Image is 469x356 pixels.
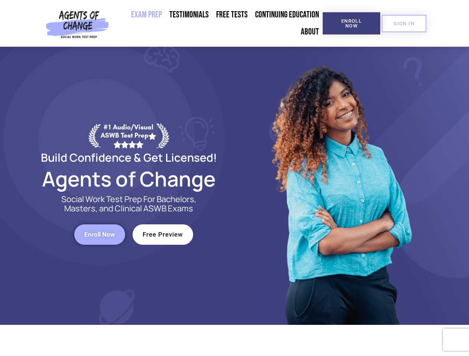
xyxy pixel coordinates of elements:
a: Free Tests [212,6,251,23]
a: Continuing Education [251,6,323,23]
a: About [297,23,323,40]
h2: Agents of Change [23,170,235,187]
nav: Menu [112,6,323,40]
p: Social Work Test Prep For Bachelors, Masters, and Clinical ASWB Exams [53,195,205,213]
a: Enroll Now [323,12,380,34]
div: #1 Audio/Visual ASWB Test Prep [101,123,156,148]
img: Website Image 1 (1) [266,47,415,325]
a: Free Preview [133,224,193,245]
span: Enroll Now [84,231,115,238]
a: Exam Prep [127,6,166,23]
span: Free Preview [143,231,183,238]
span: SIGN IN [394,21,414,26]
a: Enroll Now [74,224,125,245]
h2: Build Confidence & Get Licensed! [23,152,235,163]
a: Testimonials [166,6,212,23]
span: Enroll Now [335,19,368,28]
a: SIGN IN [382,15,426,32]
